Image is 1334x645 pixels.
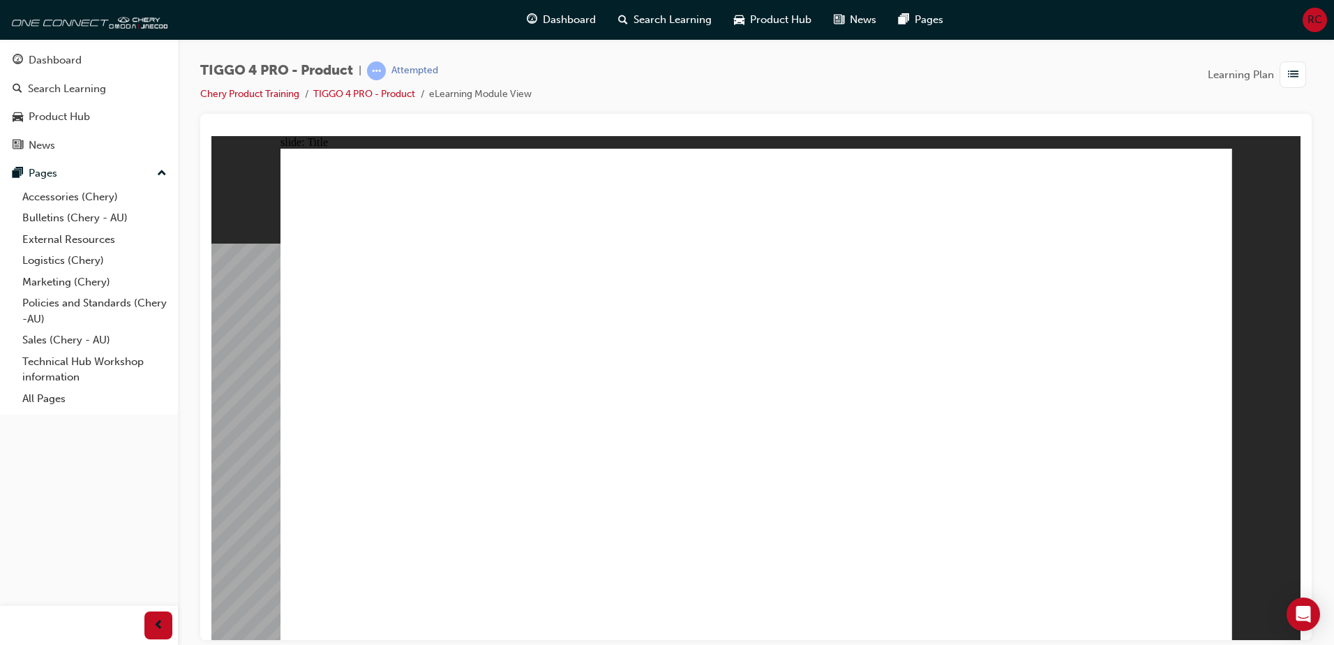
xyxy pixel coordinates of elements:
a: Chery Product Training [200,88,299,100]
span: RC [1307,12,1322,28]
div: Product Hub [29,109,90,125]
span: news-icon [834,11,844,29]
span: pages-icon [13,168,23,180]
div: News [29,138,55,154]
span: pages-icon [899,11,909,29]
a: Sales (Chery - AU) [17,329,172,351]
a: pages-iconPages [887,6,954,34]
span: | [359,63,361,79]
div: Dashboard [29,52,82,68]
span: prev-icon [153,617,164,635]
a: Policies and Standards (Chery -AU) [17,292,172,329]
button: Pages [6,161,172,186]
div: Attempted [391,64,438,77]
button: DashboardSearch LearningProduct HubNews [6,45,172,161]
a: All Pages [17,388,172,410]
a: Dashboard [6,47,172,73]
a: car-iconProduct Hub [723,6,823,34]
span: list-icon [1288,66,1298,84]
span: car-icon [734,11,744,29]
span: news-icon [13,140,23,152]
div: Open Intercom Messenger [1287,598,1320,631]
div: Search Learning [28,81,106,97]
a: Bulletins (Chery - AU) [17,207,172,229]
a: search-iconSearch Learning [607,6,723,34]
span: Dashboard [543,12,596,28]
span: guage-icon [13,54,23,67]
a: External Resources [17,229,172,251]
a: news-iconNews [823,6,887,34]
span: guage-icon [527,11,537,29]
a: Product Hub [6,104,172,130]
li: eLearning Module View [429,87,532,103]
a: News [6,133,172,158]
span: News [850,12,876,28]
span: Product Hub [750,12,811,28]
span: up-icon [157,165,167,183]
span: search-icon [618,11,628,29]
a: Logistics (Chery) [17,250,172,272]
a: Technical Hub Workshop information [17,351,172,388]
button: RC [1303,8,1327,32]
span: car-icon [13,111,23,124]
div: Pages [29,165,57,181]
span: search-icon [13,83,22,96]
span: Pages [915,12,943,28]
a: Marketing (Chery) [17,272,172,293]
span: learningRecordVerb_ATTEMPT-icon [367,61,386,80]
button: Learning Plan [1208,61,1312,88]
span: TIGGO 4 PRO - Product [200,63,353,79]
a: guage-iconDashboard [516,6,607,34]
a: TIGGO 4 PRO - Product [313,88,415,100]
a: Search Learning [6,76,172,102]
span: Search Learning [634,12,712,28]
a: Accessories (Chery) [17,186,172,208]
img: oneconnect [7,6,167,34]
span: Learning Plan [1208,67,1274,83]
